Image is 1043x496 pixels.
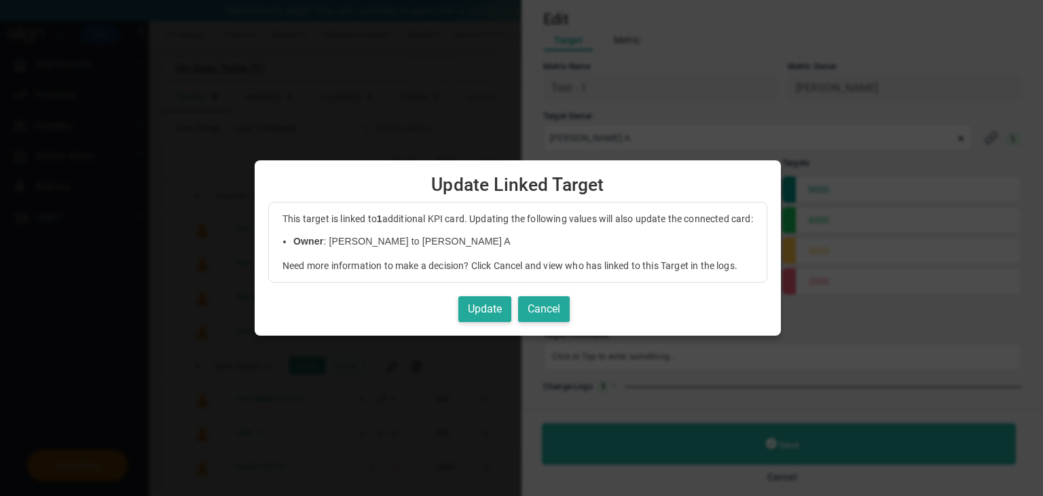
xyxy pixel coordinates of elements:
[282,212,753,226] p: This target is linked to additional KPI card. Updating the following values will also update the ...
[282,259,753,272] p: Need more information to make a decision? Click Cancel and view who has linked to this Target in ...
[377,213,382,224] strong: 1
[293,236,323,247] strong: Owner
[266,174,770,196] span: Update Linked Target
[518,296,570,323] button: Cancel
[293,235,753,248] li: : [PERSON_NAME] to [PERSON_NAME] A
[458,296,511,323] button: Update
